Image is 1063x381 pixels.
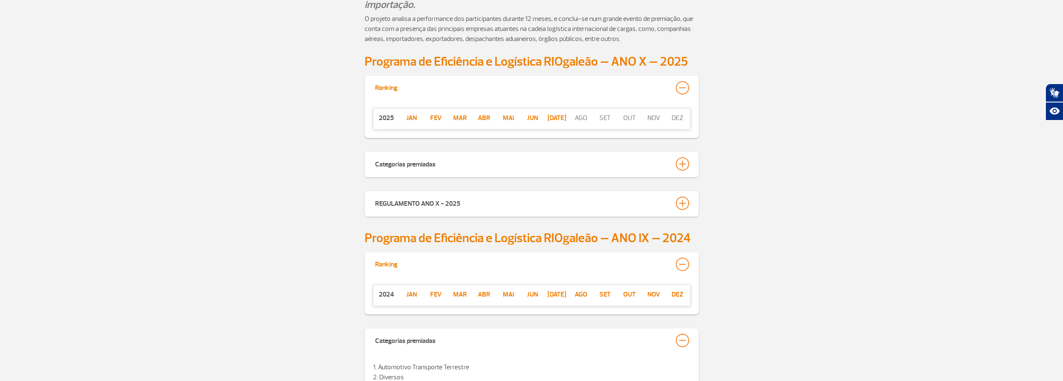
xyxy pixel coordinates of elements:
[593,113,617,123] p: set
[424,113,448,123] a: Fev
[375,333,689,348] button: Categorias premiadas
[365,14,699,44] p: O projeto analisa a performance dos participantes durante 12 meses, e conclui-se num grande event...
[375,334,436,345] div: Categorias premiadas
[448,113,472,123] a: Mar
[545,113,569,123] a: [DATE]
[1045,84,1063,120] div: Plugin de acessibilidade da Hand Talk.
[365,54,699,69] h2: Programa de Eficiência e Logística RIOgaleão – ANO X – 2025
[593,289,617,299] a: set
[496,113,520,123] a: Mai
[373,113,400,123] p: 2025
[472,113,496,123] a: Abr
[1045,84,1063,102] button: Abrir tradutor de língua de sinais.
[375,196,689,210] button: REGULAMENTO ANO X - 2025
[424,289,448,299] a: Fev
[545,289,569,299] a: [DATE]
[375,258,398,268] div: Ranking
[400,113,424,123] a: jan
[569,113,593,123] p: ago
[375,257,689,271] button: Ranking
[375,157,436,169] div: Categorias premiadas
[496,289,520,299] a: Mai
[617,289,642,299] a: out
[642,113,666,123] p: nov
[375,197,460,208] div: REGULAMENTO ANO X - 2025
[666,113,690,123] p: dez
[400,289,424,299] a: jan
[666,289,690,299] a: dez
[472,289,496,299] a: Abr
[617,113,642,123] p: out
[365,230,699,246] h2: Programa de Eficiência e Logística RIOgaleão – ANO IX – 2024
[520,289,545,299] a: Jun
[375,81,689,95] button: Ranking
[1045,102,1063,120] button: Abrir recursos assistivos.
[448,289,472,299] a: Mar
[375,81,398,92] div: Ranking
[373,289,400,299] p: 2024
[520,113,545,123] a: Jun
[642,289,666,299] a: nov
[569,289,593,299] a: ago
[375,157,689,171] button: Categorias premiadas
